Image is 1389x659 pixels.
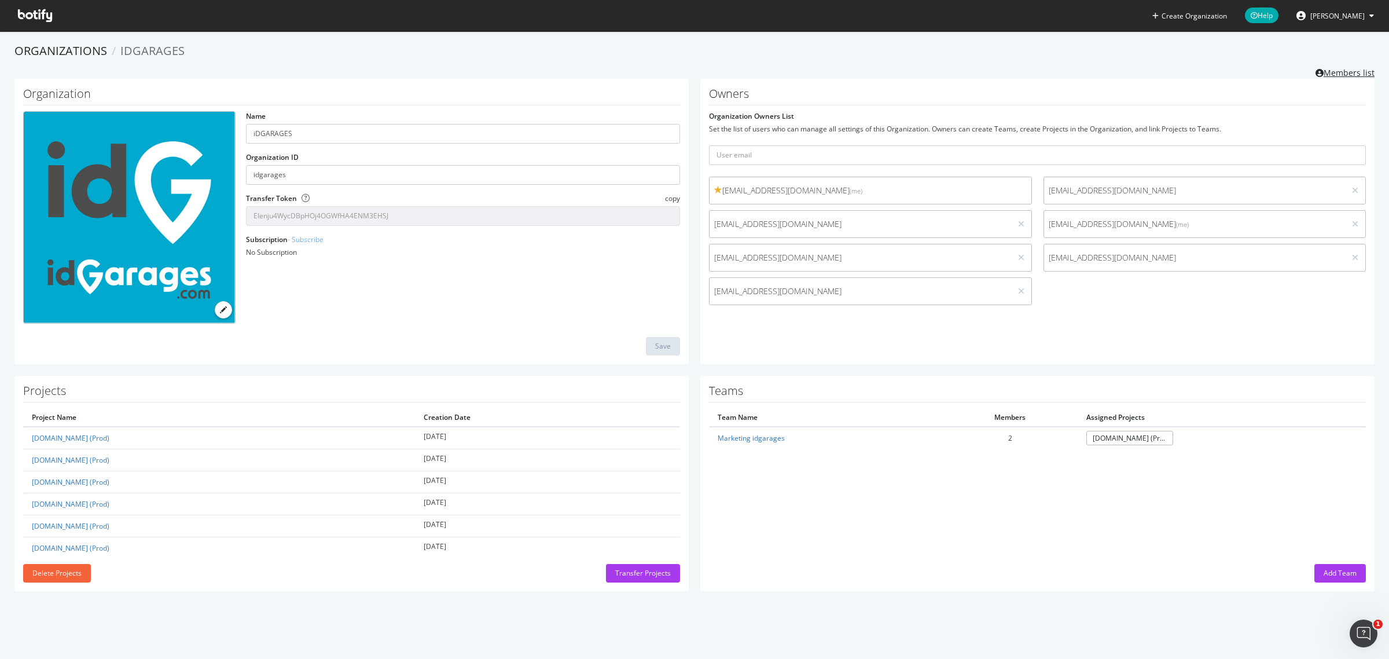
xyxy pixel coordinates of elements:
td: [DATE] [415,427,680,449]
a: [DOMAIN_NAME] (Prod) [32,433,109,443]
span: [EMAIL_ADDRESS][DOMAIN_NAME] [714,252,1006,263]
label: Transfer Token [246,193,297,203]
input: name [246,124,680,144]
span: [EMAIL_ADDRESS][DOMAIN_NAME] [1049,218,1341,230]
a: [DOMAIN_NAME] (Prod) [32,499,109,509]
td: [DATE] [415,493,680,515]
input: User email [709,145,1366,165]
th: Team Name [709,408,943,427]
button: Add Team [1314,564,1366,583]
a: Delete Projects [23,568,91,578]
button: [PERSON_NAME] [1287,6,1383,25]
div: Delete Projects [32,568,82,578]
span: [EMAIL_ADDRESS][DOMAIN_NAME] [714,285,1006,297]
button: Delete Projects [23,564,91,583]
a: [DOMAIN_NAME] (Prod) [32,543,109,553]
ol: breadcrumbs [14,43,1375,60]
td: [DATE] [415,537,680,559]
a: [DOMAIN_NAME] (Prod) [32,455,109,465]
div: Set the list of users who can manage all settings of this Organization. Owners can create Teams, ... [709,124,1366,134]
span: [EMAIL_ADDRESS][DOMAIN_NAME] [714,185,1027,196]
small: (me) [850,186,862,195]
input: Organization ID [246,165,680,185]
td: [DATE] [415,449,680,471]
a: - Subscribe [288,235,324,244]
th: Project Name [23,408,415,427]
button: Save [646,337,680,356]
span: iDGARAGES [120,43,185,58]
label: Subscription [246,235,324,244]
span: copy [665,193,680,203]
a: [DOMAIN_NAME] (Prod) [32,521,109,531]
label: Name [246,111,266,121]
td: [DATE] [415,471,680,493]
span: 1 [1373,620,1383,629]
button: Transfer Projects [606,564,680,583]
div: Add Team [1324,568,1357,578]
span: [EMAIL_ADDRESS][DOMAIN_NAME] [1049,185,1341,196]
small: (me) [1176,220,1189,229]
div: No Subscription [246,247,680,257]
a: Transfer Projects [606,568,680,578]
label: Organization ID [246,152,299,162]
a: [DOMAIN_NAME] (Prod) [32,477,109,487]
a: Add Team [1314,568,1366,578]
div: Transfer Projects [615,568,671,578]
button: Create Organization [1152,10,1228,21]
td: 2 [943,427,1078,449]
span: [EMAIL_ADDRESS][DOMAIN_NAME] [1049,252,1341,263]
h1: Owners [709,87,1366,105]
h1: Teams [709,385,1366,402]
th: Members [943,408,1078,427]
span: Help [1245,8,1278,23]
th: Creation Date [415,408,680,427]
a: [DOMAIN_NAME] (Prod) [1086,431,1173,445]
th: Assigned Projects [1078,408,1366,427]
label: Organization Owners List [709,111,794,121]
td: [DATE] [415,515,680,537]
a: Marketing idgarages [718,433,785,443]
h1: Organization [23,87,680,105]
span: Fabien Borsa [1310,11,1365,21]
span: [EMAIL_ADDRESS][DOMAIN_NAME] [714,218,1006,230]
div: Save [655,341,671,351]
a: Members list [1315,64,1375,79]
h1: Projects [23,385,680,402]
a: Organizations [14,43,107,58]
iframe: Intercom live chat [1350,620,1377,647]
